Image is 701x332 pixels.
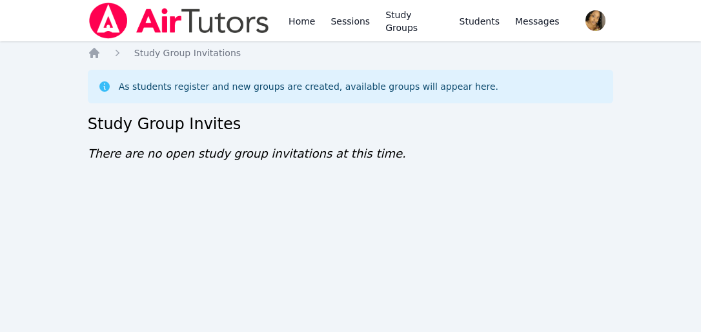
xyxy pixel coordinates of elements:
img: Air Tutors [88,3,270,39]
a: Study Group Invitations [134,47,241,59]
span: Messages [515,15,560,28]
span: There are no open study group invitations at this time. [88,147,406,160]
span: Study Group Invitations [134,48,241,58]
div: As students register and new groups are created, available groups will appear here. [119,80,498,93]
h2: Study Group Invites [88,114,614,134]
nav: Breadcrumb [88,47,614,59]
